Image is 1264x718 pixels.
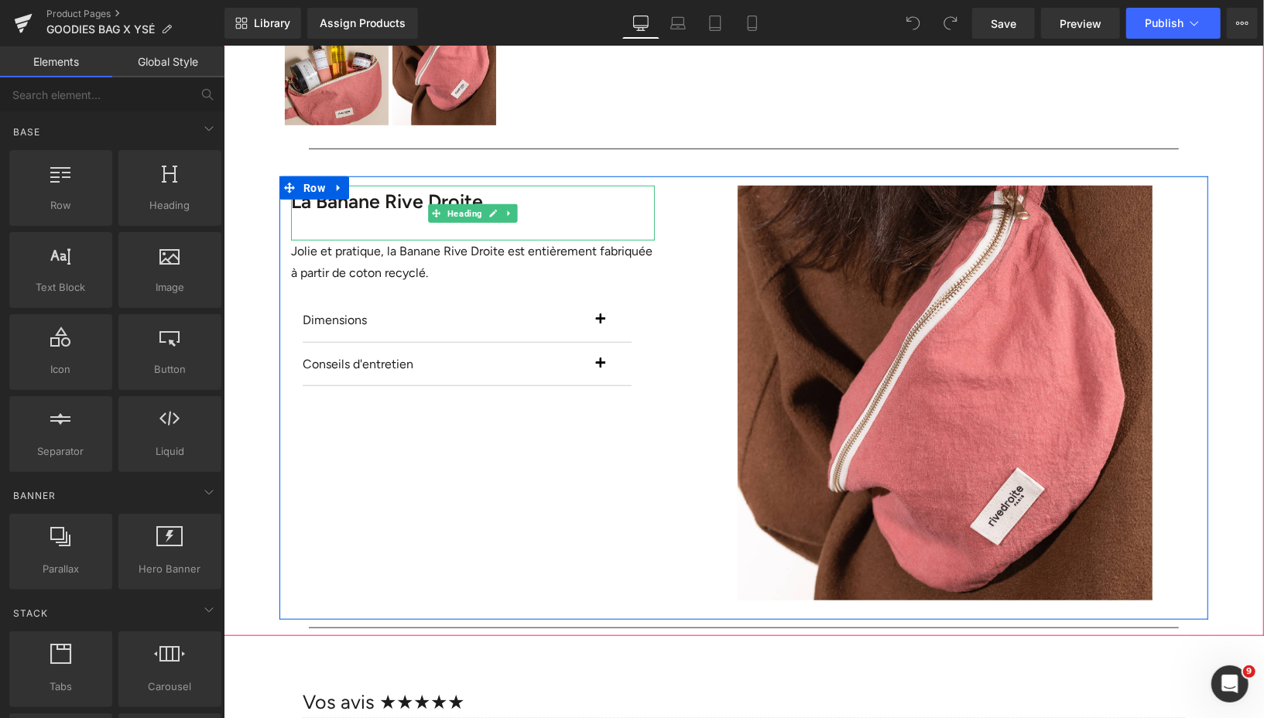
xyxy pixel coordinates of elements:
a: Preview [1041,8,1120,39]
a: Expand / Collapse [105,130,125,153]
a: Mobile [734,8,771,39]
span: Carousel [123,679,217,695]
span: Parallax [14,561,108,577]
span: Publish [1145,17,1184,29]
span: Base [12,125,42,139]
button: More [1227,8,1258,39]
span: Button [123,361,217,378]
span: Row [76,130,105,153]
button: Redo [935,8,966,39]
div: Assign Products [320,17,406,29]
a: Global Style [112,46,224,77]
button: Undo [898,8,929,39]
span: Library [254,16,290,30]
p: Jolie et pratique, la Banane Rive Droite est entièrement fabriquée à partir de coton recyclé. [67,194,431,237]
a: Expand / Collapse [278,158,294,176]
h2: Vos avis ★★★★★ [79,640,961,672]
a: Laptop [659,8,697,39]
span: Liquid [123,443,217,460]
span: GOODIES BAG X YSÉ [46,23,155,36]
span: Icon [14,361,108,378]
a: Tablet [697,8,734,39]
p: Dimensions [79,264,377,284]
a: Product Pages [46,8,224,20]
span: Image [123,279,217,296]
a: Desktop [622,8,659,39]
span: Heading [123,197,217,214]
button: Publish [1126,8,1221,39]
span: Text Block [14,279,108,296]
span: Separator [14,443,108,460]
span: Row [14,197,108,214]
p: Conseils d'entretien [79,308,377,328]
span: Tabs [14,679,108,695]
span: Hero Banner [123,561,217,577]
span: Save [991,15,1016,32]
span: Heading [221,158,262,176]
span: Preview [1060,15,1101,32]
b: La Banane Rive Droite [67,143,259,166]
a: New Library [224,8,301,39]
span: Stack [12,606,50,621]
span: Banner [12,488,57,503]
iframe: Intercom live chat [1211,665,1249,703]
span: 9 [1243,665,1255,678]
